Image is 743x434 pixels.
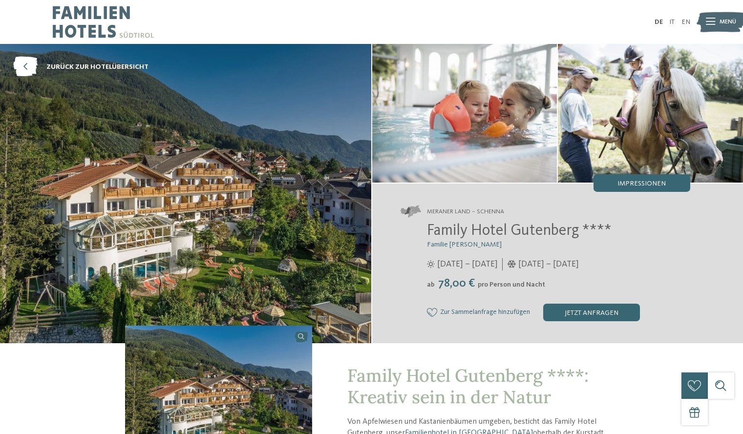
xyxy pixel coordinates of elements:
[427,207,504,216] span: Meraner Land – Schenna
[558,44,743,183] img: Das Familienhotel in Schenna für kreative Naturliebhaber
[655,19,663,25] a: DE
[46,62,149,72] span: zurück zur Hotelübersicht
[543,304,640,321] div: jetzt anfragen
[518,258,579,270] span: [DATE] – [DATE]
[507,260,516,268] i: Öffnungszeiten im Winter
[427,260,435,268] i: Öffnungszeiten im Sommer
[427,223,612,239] span: Family Hotel Gutenberg ****
[347,364,589,408] span: Family Hotel Gutenberg ****: Kreativ sein in der Natur
[13,57,149,77] a: zurück zur Hotelübersicht
[440,309,530,316] span: Zur Sammelanfrage hinzufügen
[720,18,736,26] span: Menü
[427,281,435,288] span: ab
[437,258,498,270] span: [DATE] – [DATE]
[669,19,675,25] a: IT
[478,281,545,288] span: pro Person und Nacht
[681,19,690,25] a: EN
[427,241,502,248] span: Familie [PERSON_NAME]
[372,44,557,183] img: Das Familienhotel in Schenna für kreative Naturliebhaber
[436,278,477,289] span: 78,00 €
[617,180,666,187] span: Impressionen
